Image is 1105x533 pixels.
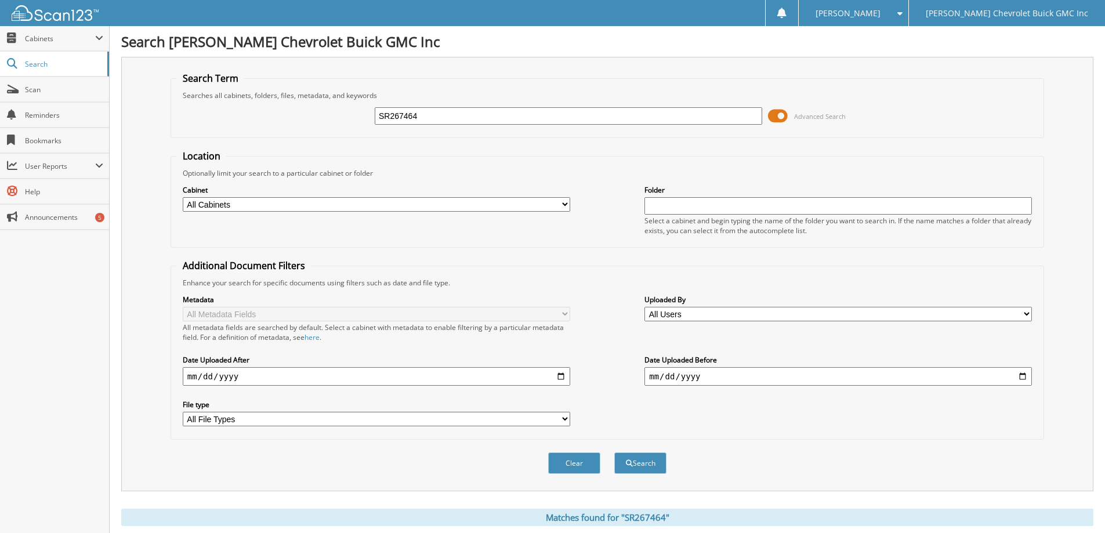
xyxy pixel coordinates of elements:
[794,112,846,121] span: Advanced Search
[121,509,1093,526] div: Matches found for "SR267464"
[25,212,103,222] span: Announcements
[177,259,311,272] legend: Additional Document Filters
[644,216,1032,235] div: Select a cabinet and begin typing the name of the folder you want to search in. If the name match...
[548,452,600,474] button: Clear
[816,10,881,17] span: [PERSON_NAME]
[183,295,570,304] label: Metadata
[183,400,570,409] label: File type
[25,161,95,171] span: User Reports
[183,367,570,386] input: start
[12,5,99,21] img: scan123-logo-white.svg
[183,185,570,195] label: Cabinet
[25,110,103,120] span: Reminders
[644,355,1032,365] label: Date Uploaded Before
[25,59,102,69] span: Search
[644,367,1032,386] input: end
[644,295,1032,304] label: Uploaded By
[305,332,320,342] a: here
[121,32,1093,51] h1: Search [PERSON_NAME] Chevrolet Buick GMC Inc
[25,187,103,197] span: Help
[614,452,666,474] button: Search
[177,90,1038,100] div: Searches all cabinets, folders, files, metadata, and keywords
[183,322,570,342] div: All metadata fields are searched by default. Select a cabinet with metadata to enable filtering b...
[25,34,95,43] span: Cabinets
[25,85,103,95] span: Scan
[183,355,570,365] label: Date Uploaded After
[177,278,1038,288] div: Enhance your search for specific documents using filters such as date and file type.
[926,10,1088,17] span: [PERSON_NAME] Chevrolet Buick GMC Inc
[25,136,103,146] span: Bookmarks
[177,168,1038,178] div: Optionally limit your search to a particular cabinet or folder
[177,72,244,85] legend: Search Term
[177,150,226,162] legend: Location
[95,213,104,222] div: 5
[644,185,1032,195] label: Folder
